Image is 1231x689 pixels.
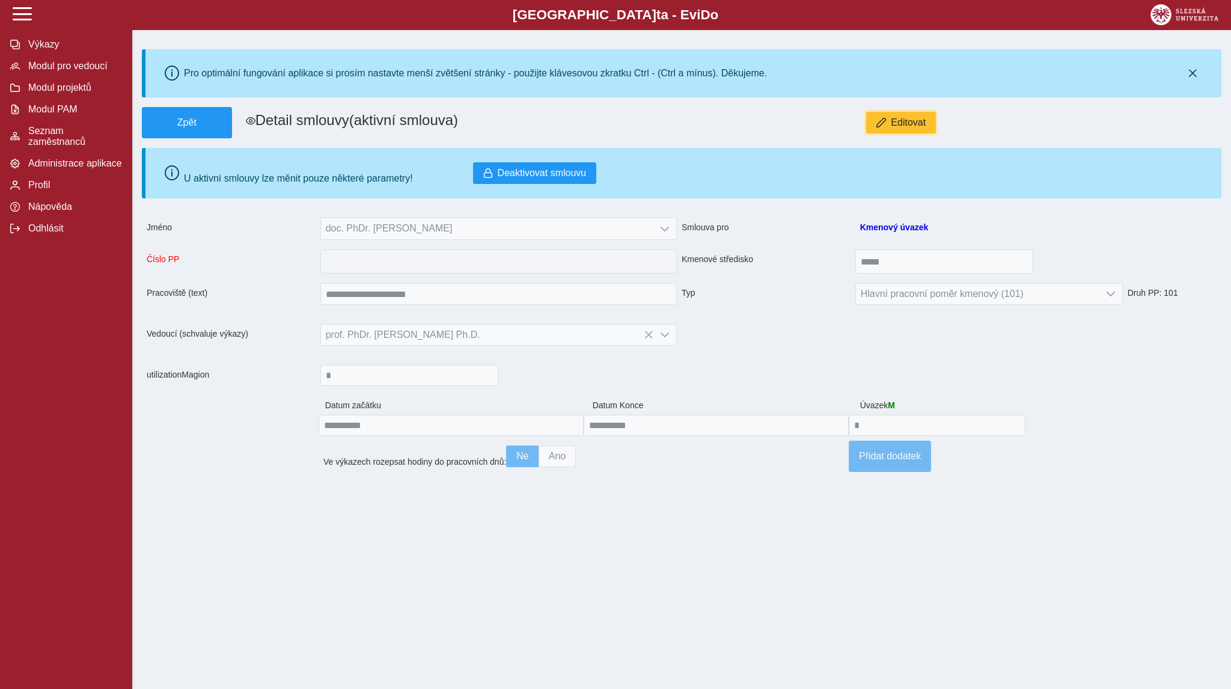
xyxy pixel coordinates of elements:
[25,39,122,50] span: Výkazy
[677,283,855,305] span: Typ
[677,250,855,274] span: Kmenové středisko
[1150,4,1218,25] img: logo_web_su.png
[142,324,320,346] span: Vedoucí (schvaluje výkazy)
[473,162,597,184] button: Deaktivovat smlouvu
[866,112,936,133] button: Editovat
[25,82,122,93] span: Modul projektů
[700,7,710,22] span: D
[320,396,588,415] span: Datum začátku
[888,400,895,410] span: M
[859,451,921,462] span: Přidat dodatek
[860,222,929,232] a: Kmenový úvazek
[1123,283,1212,305] span: Druh PP: 101
[349,112,458,128] span: (aktivní smlouva)
[656,7,661,22] span: t
[25,180,122,191] span: Profil
[184,68,767,79] div: Pro optimální fungování aplikace si prosím nastavte menší zvětšení stránky - použijte klávesovou ...
[25,223,122,234] span: Odhlásit
[677,218,855,240] span: Smlouva pro
[25,126,122,147] span: Seznam zaměstnanců
[25,104,122,115] span: Modul PAM
[142,218,320,240] span: Jméno
[319,441,849,472] div: Ve výkazech rozepsat hodiny do pracovních dnů:
[232,107,772,138] h1: Detail smlouvy
[498,168,587,179] span: Deaktivovat smlouvu
[25,61,122,72] span: Modul pro vedoucí
[25,201,122,212] span: Nápověda
[710,7,719,22] span: o
[142,283,320,305] span: Pracoviště (text)
[891,117,926,128] span: Editovat
[36,7,1195,23] b: [GEOGRAPHIC_DATA] a - Evi
[184,162,596,184] div: U aktivní smlouvy lze měnit pouze některé parametry!
[855,396,944,415] span: Úvazek
[849,441,931,472] button: Přidat dodatek
[142,107,232,138] button: Zpět
[147,117,227,128] span: Zpět
[588,396,855,415] span: Datum Konce
[25,158,122,169] span: Administrace aplikace
[142,250,320,274] span: Číslo PP
[142,365,320,386] span: utilizationMagion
